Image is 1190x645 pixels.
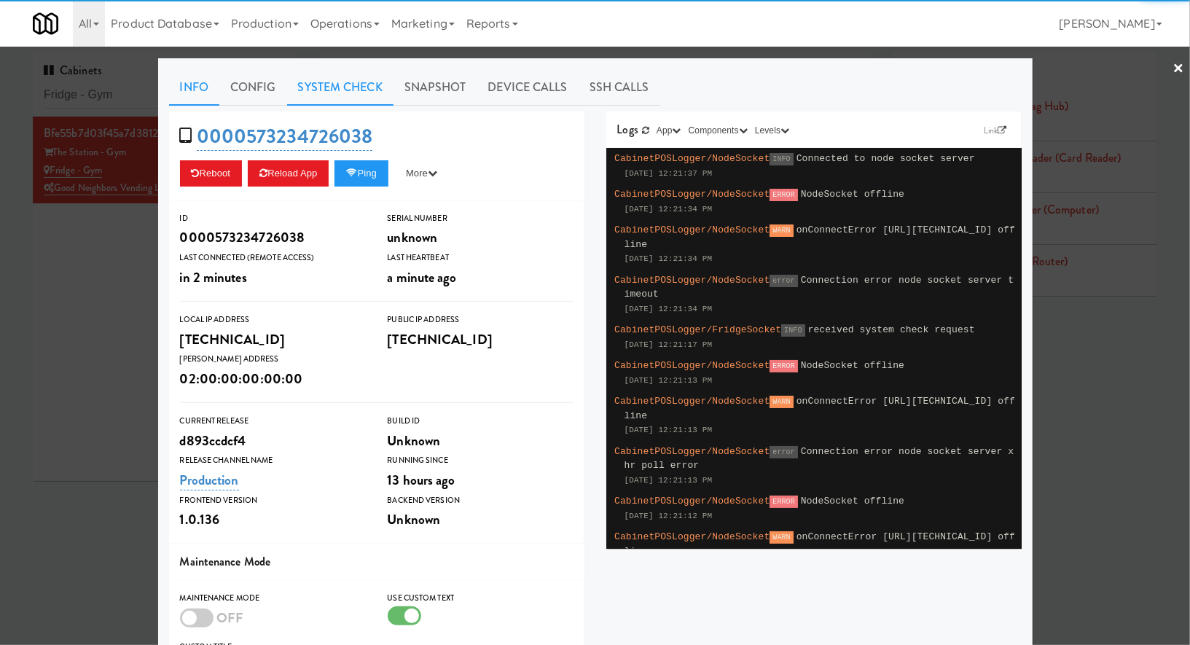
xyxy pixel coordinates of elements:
[625,224,1016,250] span: onConnectError [URL][TECHNICAL_ID] offline
[614,446,770,457] span: CabinetPOSLogger/NodeSocket
[625,531,1016,557] span: onConnectError [URL][TECHNICAL_ID] offline
[180,591,366,606] div: Maintenance Mode
[180,507,366,532] div: 1.0.136
[579,69,660,106] a: SSH Calls
[781,324,805,337] span: INFO
[180,414,366,429] div: Current Release
[685,123,751,138] button: Components
[770,153,793,165] span: INFO
[625,340,713,349] span: [DATE] 12:21:17 PM
[625,169,713,178] span: [DATE] 12:21:37 PM
[180,493,366,508] div: Frontend Version
[625,476,713,485] span: [DATE] 12:21:13 PM
[614,324,781,335] span: CabinetPOSLogger/FridgeSocket
[614,531,770,542] span: CabinetPOSLogger/NodeSocket
[180,327,366,352] div: [TECHNICAL_ID]
[770,496,798,508] span: ERROR
[388,225,574,250] div: unknown
[388,414,574,429] div: Build Id
[614,275,770,286] span: CabinetPOSLogger/NodeSocket
[388,429,574,453] div: Unknown
[796,153,975,164] span: Connected to node socket server
[770,224,793,237] span: WARN
[625,446,1014,472] span: Connection error node socket server xhr poll error
[216,608,243,628] span: OFF
[169,69,219,106] a: Info
[388,470,455,490] span: 13 hours ago
[180,470,239,490] a: Production
[388,591,574,606] div: Use Custom Text
[388,327,574,352] div: [TECHNICAL_ID]
[808,324,975,335] span: received system check request
[614,396,770,407] span: CabinetPOSLogger/NodeSocket
[801,189,904,200] span: NodeSocket offline
[287,69,394,106] a: System Check
[180,553,271,570] span: Maintenance Mode
[770,531,793,544] span: WARN
[770,446,798,458] span: error
[614,224,770,235] span: CabinetPOSLogger/NodeSocket
[180,225,366,250] div: 0000573234726038
[625,512,713,520] span: [DATE] 12:21:12 PM
[980,123,1011,138] a: Link
[180,313,366,327] div: Local IP Address
[394,69,477,106] a: Snapshot
[625,254,713,263] span: [DATE] 12:21:34 PM
[394,160,449,187] button: More
[33,11,58,36] img: Micromart
[614,360,770,371] span: CabinetPOSLogger/NodeSocket
[388,267,457,287] span: a minute ago
[180,429,366,453] div: d893ccdcf4
[770,360,798,372] span: ERROR
[617,121,638,138] span: Logs
[770,275,798,287] span: error
[653,123,685,138] button: App
[334,160,388,187] button: Ping
[388,453,574,468] div: Running Since
[625,426,713,434] span: [DATE] 12:21:13 PM
[180,267,247,287] span: in 2 minutes
[751,123,793,138] button: Levels
[219,69,287,106] a: Config
[614,496,770,507] span: CabinetPOSLogger/NodeSocket
[388,251,574,265] div: Last Heartbeat
[180,211,366,226] div: ID
[388,507,574,532] div: Unknown
[477,69,579,106] a: Device Calls
[625,396,1016,421] span: onConnectError [URL][TECHNICAL_ID] offline
[801,360,904,371] span: NodeSocket offline
[625,205,713,214] span: [DATE] 12:21:34 PM
[625,376,713,385] span: [DATE] 12:21:13 PM
[197,122,373,151] a: 0000573234726038
[770,396,793,408] span: WARN
[388,313,574,327] div: Public IP Address
[180,251,366,265] div: Last Connected (Remote Access)
[770,189,798,201] span: ERROR
[614,153,770,164] span: CabinetPOSLogger/NodeSocket
[1173,47,1184,92] a: ×
[625,275,1014,300] span: Connection error node socket server timeout
[180,453,366,468] div: Release Channel Name
[614,189,770,200] span: CabinetPOSLogger/NodeSocket
[801,496,904,507] span: NodeSocket offline
[248,160,329,187] button: Reload App
[180,352,366,367] div: [PERSON_NAME] Address
[180,367,366,391] div: 02:00:00:00:00:00
[625,305,713,313] span: [DATE] 12:21:34 PM
[388,211,574,226] div: Serial Number
[180,160,243,187] button: Reboot
[388,493,574,508] div: Backend Version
